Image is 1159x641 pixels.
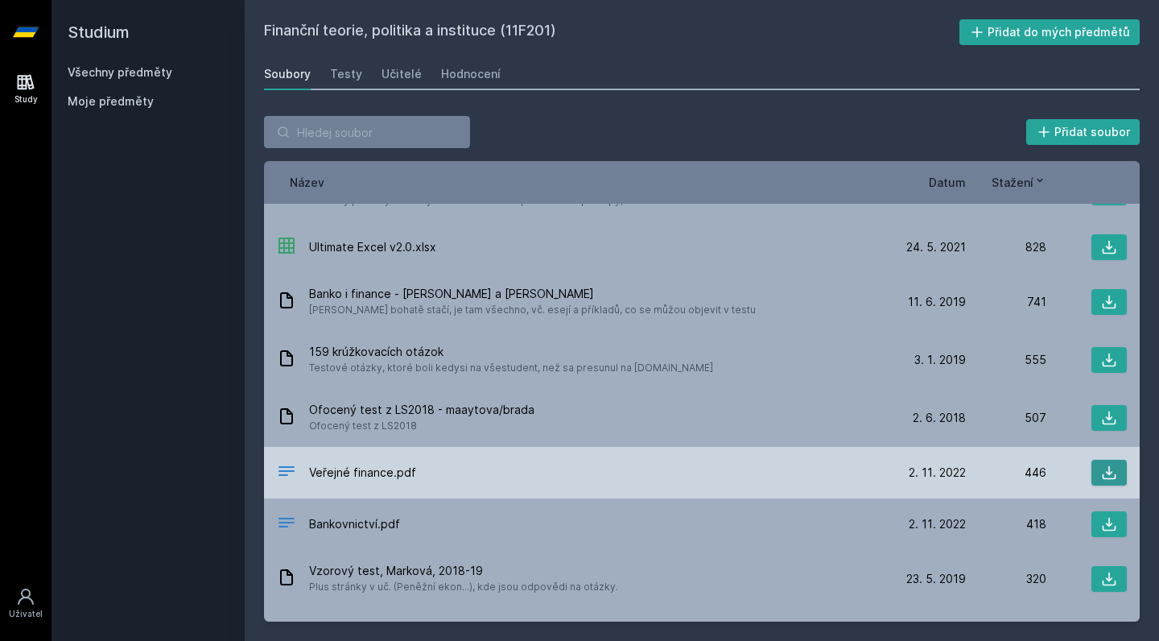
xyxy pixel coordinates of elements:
span: 11. 6. 2019 [908,294,966,310]
a: Soubory [264,58,311,90]
a: Study [3,64,48,114]
div: 418 [966,516,1046,532]
span: Ultimate Excel v2.0.xlsx [309,239,436,255]
div: 446 [966,465,1046,481]
button: Přidat soubor [1026,119,1140,145]
button: Přidat do mých předmětů [959,19,1140,45]
div: PDF [277,513,296,536]
a: Uživatel [3,579,48,628]
a: Učitelé [382,58,422,90]
a: Hodnocení [441,58,501,90]
span: Plus stránky v uč. (Peněžní ekon...), kde jsou odpovědi na otázky. [309,579,618,595]
span: Ofocený test z LS2018 [309,418,534,434]
div: 741 [966,294,1046,310]
span: [PERSON_NAME] bohatě stačí, je tam všechno, vč. esejí a příkladů, co se můžou objevit v testu [309,302,756,318]
span: Testové otázky, ktoré boli kedysi na všestudent, než sa presunul na [DOMAIN_NAME] [309,360,713,376]
span: 2. 11. 2022 [909,516,966,532]
span: 2. 6. 2018 [913,410,966,426]
div: Hodnocení [441,66,501,82]
span: 3. 1. 2019 [914,352,966,368]
div: 320 [966,571,1046,587]
button: Název [290,174,324,191]
button: Stažení [992,174,1046,191]
span: Vzorový test, Marková, 2018-19 [309,563,618,579]
a: Všechny předměty [68,65,172,79]
span: 11F201 - ESEJE část VF - [PERSON_NAME] [309,621,534,637]
span: Ofocený test z LS2018 - maaytova/brada [309,402,534,418]
div: XLSX [277,236,296,259]
div: Testy [330,66,362,82]
span: 159 krúžkovacích otázok [309,344,713,360]
button: Datum [929,174,966,191]
span: Moje předměty [68,93,154,110]
div: 555 [966,352,1046,368]
div: Uživatel [9,608,43,620]
span: 24. 5. 2021 [906,239,966,255]
div: PDF [277,461,296,485]
div: 828 [966,239,1046,255]
span: Stažení [992,174,1033,191]
a: Testy [330,58,362,90]
input: Hledej soubor [264,116,470,148]
span: Banko i finance - [PERSON_NAME] a [PERSON_NAME] [309,286,756,302]
span: Veřejné finance.pdf [309,465,416,481]
span: Bankovnictví.pdf [309,516,400,532]
span: 23. 5. 2019 [906,571,966,587]
div: Study [14,93,38,105]
div: Učitelé [382,66,422,82]
h2: Finanční teorie, politika a instituce (11F201) [264,19,959,45]
div: 507 [966,410,1046,426]
div: Soubory [264,66,311,82]
span: 2. 11. 2022 [909,465,966,481]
